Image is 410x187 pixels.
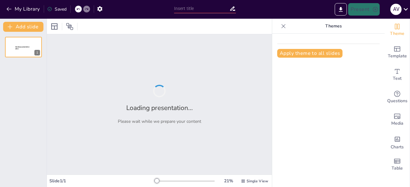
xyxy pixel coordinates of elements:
[221,178,236,184] div: 21 %
[348,3,379,16] button: Present
[391,120,403,127] span: Media
[385,153,410,176] div: Add a table
[387,98,407,104] span: Questions
[126,103,193,112] h2: Loading presentation...
[47,6,67,12] div: Saved
[288,19,378,34] p: Themes
[393,75,402,82] span: Text
[118,118,201,124] p: Please wait while we prepare your content
[392,165,403,172] span: Table
[391,144,404,151] span: Charts
[247,179,268,184] span: Single View
[388,53,407,60] span: Template
[5,4,42,14] button: My Library
[390,3,402,16] button: A V
[34,50,40,55] div: 1
[385,131,410,153] div: Add charts and graphs
[385,41,410,64] div: Add ready made slides
[385,86,410,108] div: Get real-time input from your audience
[385,108,410,131] div: Add images, graphics, shapes or video
[3,22,43,32] button: Add slide
[49,178,155,184] div: Slide 1 / 1
[277,49,342,58] button: Apply theme to all slides
[5,37,42,57] div: 1
[66,23,73,30] span: Position
[174,4,230,13] input: Insert title
[335,3,347,16] button: Export to PowerPoint
[385,19,410,41] div: Change the overall theme
[385,64,410,86] div: Add text boxes
[15,46,29,50] span: Sendsteps presentation editor
[390,4,402,15] div: A V
[49,22,59,31] div: Layout
[390,30,404,37] span: Theme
